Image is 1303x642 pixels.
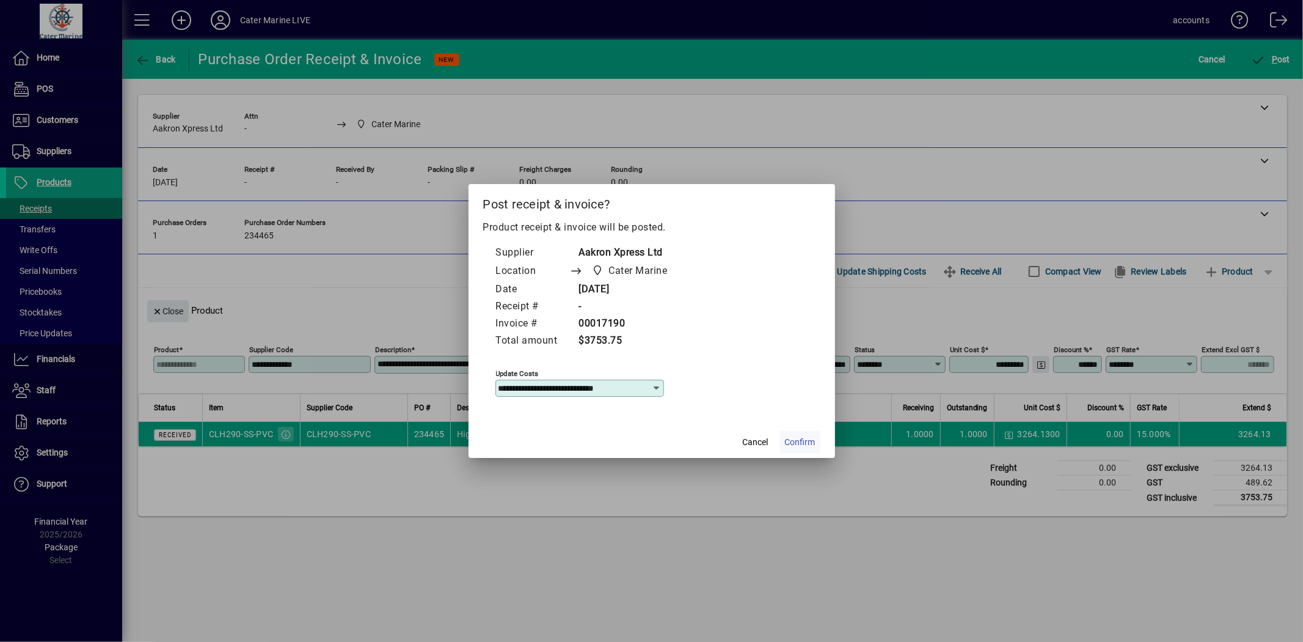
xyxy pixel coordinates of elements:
td: $3753.75 [570,333,691,350]
td: Invoice # [495,315,570,333]
span: Cater Marine [609,264,668,278]
span: Cancel [743,436,768,449]
td: Receipt # [495,298,570,315]
td: Total amount [495,333,570,350]
button: Cancel [736,431,775,453]
p: Product receipt & invoice will be posted. [483,220,820,235]
td: 00017190 [570,315,691,333]
button: Confirm [780,431,820,453]
td: Aakron Xpress Ltd [570,245,691,262]
h2: Post receipt & invoice? [469,184,835,220]
td: [DATE] [570,281,691,298]
span: Confirm [785,436,816,449]
td: Supplier [495,245,570,262]
td: - [570,298,691,315]
td: Location [495,262,570,281]
mat-label: Update costs [496,369,539,378]
span: Cater Marine [589,262,673,279]
td: Date [495,281,570,298]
